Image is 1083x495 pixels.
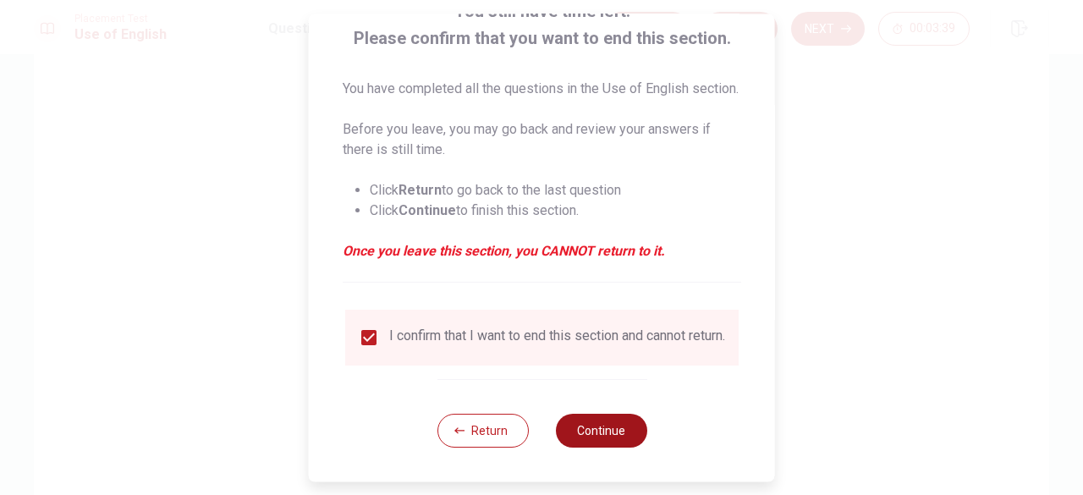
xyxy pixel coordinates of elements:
[343,79,741,99] p: You have completed all the questions in the Use of English section.
[437,414,528,448] button: Return
[389,327,725,348] div: I confirm that I want to end this section and cannot return.
[370,201,741,221] li: Click to finish this section.
[399,182,442,198] strong: Return
[343,241,741,261] em: Once you leave this section, you CANNOT return to it.
[343,119,741,160] p: Before you leave, you may go back and review your answers if there is still time.
[370,180,741,201] li: Click to go back to the last question
[555,414,646,448] button: Continue
[399,202,456,218] strong: Continue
